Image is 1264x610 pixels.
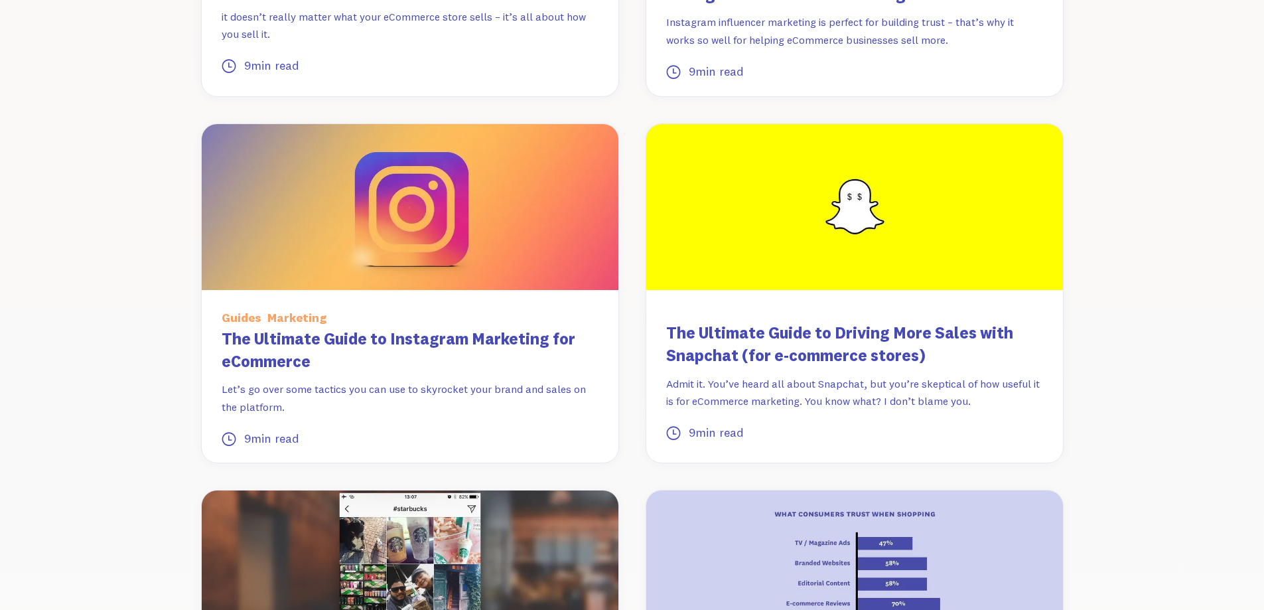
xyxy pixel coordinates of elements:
div:  [666,62,681,82]
div:  [222,56,236,76]
p: Instagram influencer marketing is perfect for building trust – that’s why it works so well for he... [666,13,1043,48]
div: min read [695,62,744,82]
h3: The Ultimate Guide to Instagram Marketing for eCommerce [222,328,598,372]
p: Let’s go over some tactics you can use to skyrocket your brand and sales on the platform. [222,380,598,416]
h3: The Ultimate Guide to Driving More Sales with Snapchat (for e-commerce stores) [666,322,1043,366]
div: min read [251,429,299,449]
div:  [666,423,681,443]
div: min read [251,56,299,76]
img: The Ultimate Guide to Instagram Marketing for eCommerce [202,124,618,290]
div: 9 [244,56,251,76]
div: 9 [689,423,695,443]
div: Marketing [267,309,326,328]
a: The Ultimate Guide to Driving More Sales with Snapchat (for e-commerce stores)Admit it. You’ve he... [666,322,1043,437]
div: 9 [244,429,251,449]
div: min read [695,423,744,443]
div: 9 [689,62,695,82]
p: Admit it. You’ve heard all about Snapchat, but you’re skeptical of how useful it is for eCommerce... [666,375,1043,410]
a: The Ultimate Guide to Instagram Marketing for eCommerceLet’s go over some tactics you can use to ... [222,328,598,443]
div: Guides [222,309,261,328]
p: it doesn’t really matter what your eCommerce store sells – it’s all about how you sell it. [222,8,598,43]
div:  [222,429,236,449]
img: The Ultimate Guide to Driving More Sales with Snapchat (for e-commerce stores) [646,124,1063,290]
